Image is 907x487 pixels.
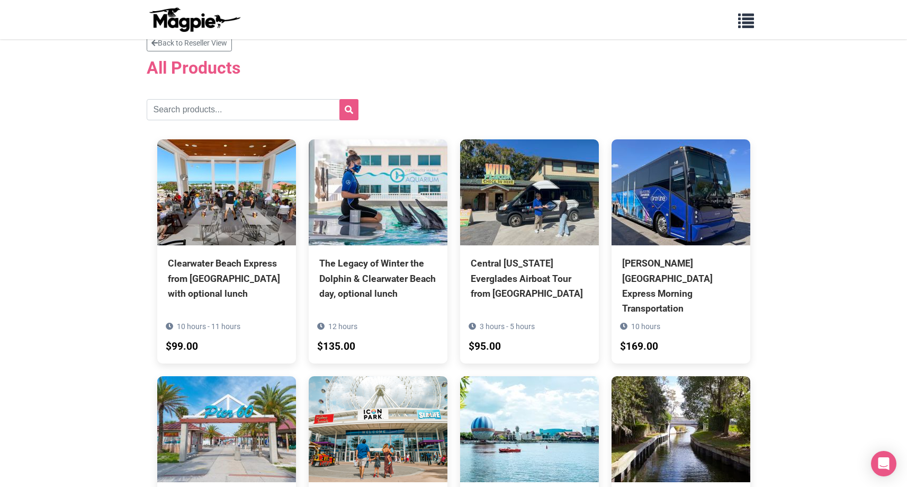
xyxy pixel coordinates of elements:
img: Orlando City Highlights Tour – Discover Iconic Sites & Hidden Gems [612,376,750,482]
span: 12 hours [328,322,357,331]
a: Clearwater Beach Express from [GEOGRAPHIC_DATA] with optional lunch 10 hours - 11 hours $99.00 [157,139,296,348]
input: Search products... [147,99,358,120]
div: $135.00 [317,339,355,355]
div: $169.00 [620,339,658,355]
div: $95.00 [469,339,501,355]
img: The Legacy of Winter the Dolphin & Clearwater Beach day, optional lunch [309,139,447,245]
span: 10 hours - 11 hours [177,322,240,331]
a: Back to Reseller View [147,35,232,51]
div: $99.00 [166,339,198,355]
h2: All Products [147,58,761,78]
img: logo-ab69f6fb50320c5b225c76a69d11143b.png [147,7,242,32]
a: The Legacy of Winter the Dolphin & Clearwater Beach day, optional lunch 12 hours $135.00 [309,139,447,348]
span: 3 hours - 5 hours [480,322,535,331]
a: [PERSON_NAME][GEOGRAPHIC_DATA] Express Morning Transportation 10 hours $169.00 [612,139,750,364]
div: The Legacy of Winter the Dolphin & Clearwater Beach day, optional lunch [319,256,437,300]
div: Open Intercom Messenger [871,451,896,476]
a: Central [US_STATE] Everglades Airboat Tour from [GEOGRAPHIC_DATA] 3 hours - 5 hours $95.00 [460,139,599,348]
div: Central [US_STATE] Everglades Airboat Tour from [GEOGRAPHIC_DATA] [471,256,588,300]
img: Kennedy Space Center Express and ICON Wheel [309,376,447,482]
img: Clearwater Beach Day from Orlando with Optional Upgrades [157,376,296,482]
img: Clearwater Beach Express from Kissimmee with optional lunch [157,139,296,245]
span: 10 hours [631,322,660,331]
img: Kennedy Space Center Express Morning Transportation [612,139,750,245]
div: [PERSON_NAME][GEOGRAPHIC_DATA] Express Morning Transportation [622,256,740,316]
img: Central Florida Everglades Airboat Tour from Orlando [460,139,599,245]
div: Clearwater Beach Express from [GEOGRAPHIC_DATA] with optional lunch [168,256,285,300]
img: Orlando City Sightseeing Tours [460,376,599,482]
